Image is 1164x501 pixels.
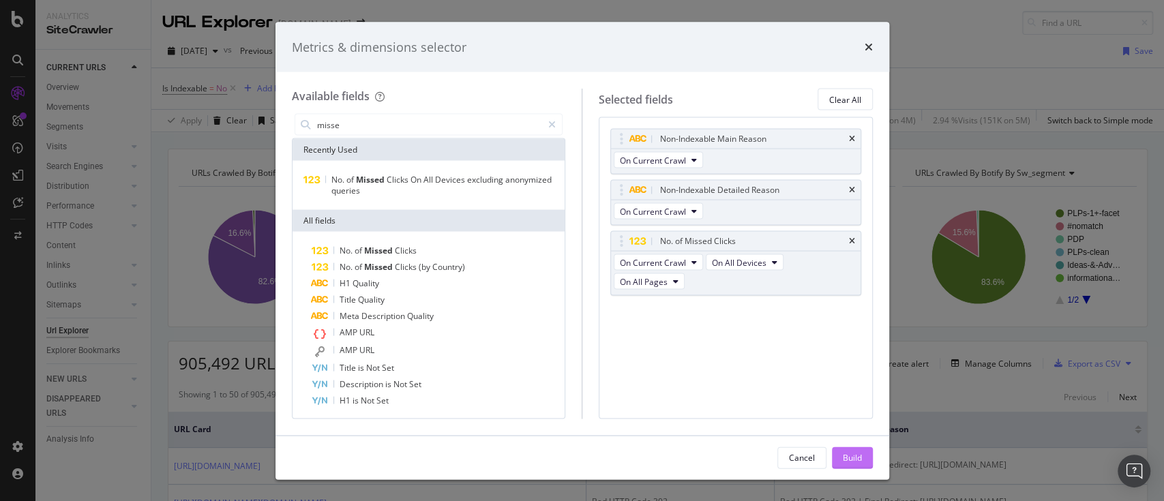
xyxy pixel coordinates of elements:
[393,378,409,390] span: Not
[331,185,359,196] span: queries
[614,273,685,290] button: On All Pages
[410,174,423,185] span: On
[660,234,736,248] div: No. of Missed Clicks
[614,254,703,271] button: On Current Crawl
[712,256,766,268] span: On All Devices
[386,174,410,185] span: Clicks
[353,395,361,406] span: is
[359,344,374,356] span: URL
[419,261,432,273] span: (by
[382,362,394,374] span: Set
[355,261,364,273] span: of
[789,451,815,463] div: Cancel
[366,362,382,374] span: Not
[395,245,417,256] span: Clicks
[610,129,861,174] div: Non-Indexable Main ReasontimesOn Current Crawl
[849,186,855,194] div: times
[346,174,355,185] span: of
[620,256,686,268] span: On Current Crawl
[293,139,565,161] div: Recently Used
[865,38,873,56] div: times
[610,231,861,296] div: No. of Missed ClickstimesOn Current CrawlOn All DevicesOn All Pages
[376,395,389,406] span: Set
[849,237,855,245] div: times
[818,89,873,110] button: Clear All
[620,205,686,217] span: On Current Crawl
[829,93,861,105] div: Clear All
[849,135,855,143] div: times
[340,344,359,356] span: AMP
[434,174,466,185] span: Devices
[359,327,374,338] span: URL
[777,446,826,468] button: Cancel
[361,310,407,322] span: Description
[292,38,466,56] div: Metrics & dimensions selector
[316,115,543,135] input: Search by field name
[395,261,419,273] span: Clicks
[423,174,434,185] span: All
[614,152,703,168] button: On Current Crawl
[614,203,703,219] button: On Current Crawl
[340,245,355,256] span: No.
[353,277,379,289] span: Quality
[505,174,551,185] span: anonymized
[340,277,353,289] span: H1
[358,294,385,305] span: Quality
[340,395,353,406] span: H1
[610,180,861,226] div: Non-Indexable Detailed ReasontimesOn Current Crawl
[620,275,668,287] span: On All Pages
[409,378,421,390] span: Set
[364,261,395,273] span: Missed
[355,245,364,256] span: of
[340,294,358,305] span: Title
[1118,455,1150,487] div: Open Intercom Messenger
[466,174,505,185] span: excluding
[340,378,385,390] span: Description
[361,395,376,406] span: Not
[275,22,889,479] div: modal
[358,362,366,374] span: is
[660,183,779,197] div: Non-Indexable Detailed Reason
[432,261,465,273] span: Country)
[340,362,358,374] span: Title
[340,327,359,338] span: AMP
[331,174,346,185] span: No.
[340,261,355,273] span: No.
[355,174,386,185] span: Missed
[385,378,393,390] span: is
[364,245,395,256] span: Missed
[706,254,784,271] button: On All Devices
[293,210,565,232] div: All fields
[292,89,370,104] div: Available fields
[599,91,673,107] div: Selected fields
[340,310,361,322] span: Meta
[843,451,862,463] div: Build
[620,154,686,166] span: On Current Crawl
[660,132,766,146] div: Non-Indexable Main Reason
[832,446,873,468] button: Build
[407,310,434,322] span: Quality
